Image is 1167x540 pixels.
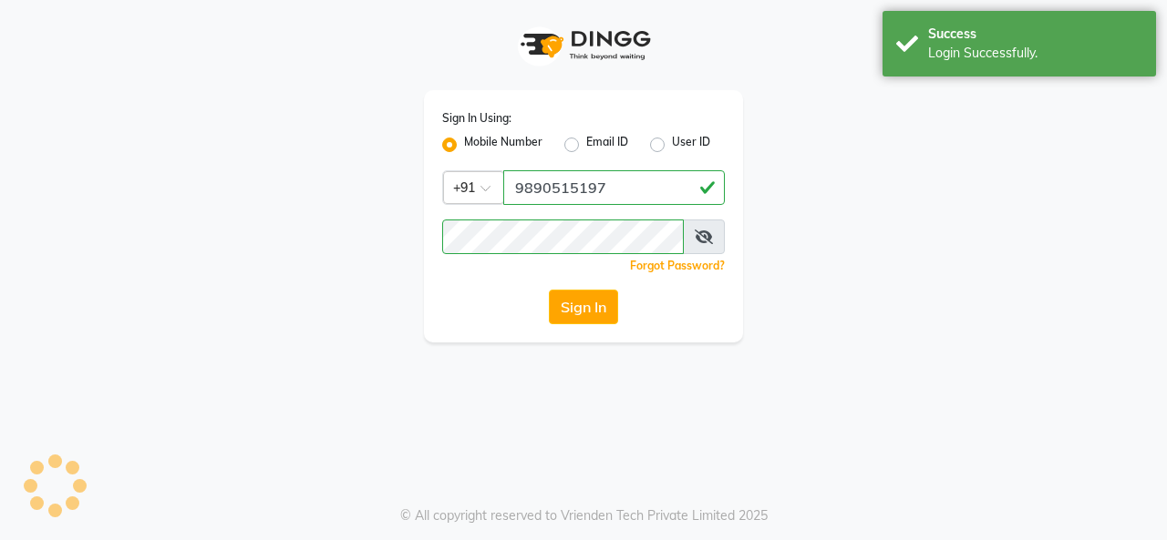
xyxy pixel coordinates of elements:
img: logo1.svg [511,18,656,72]
label: Email ID [586,134,628,156]
label: Mobile Number [464,134,542,156]
input: Username [503,170,725,205]
div: Success [928,25,1142,44]
label: User ID [672,134,710,156]
a: Forgot Password? [630,259,725,272]
button: Sign In [549,290,618,324]
label: Sign In Using: [442,110,511,127]
div: Login Successfully. [928,44,1142,63]
input: Username [442,219,684,254]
